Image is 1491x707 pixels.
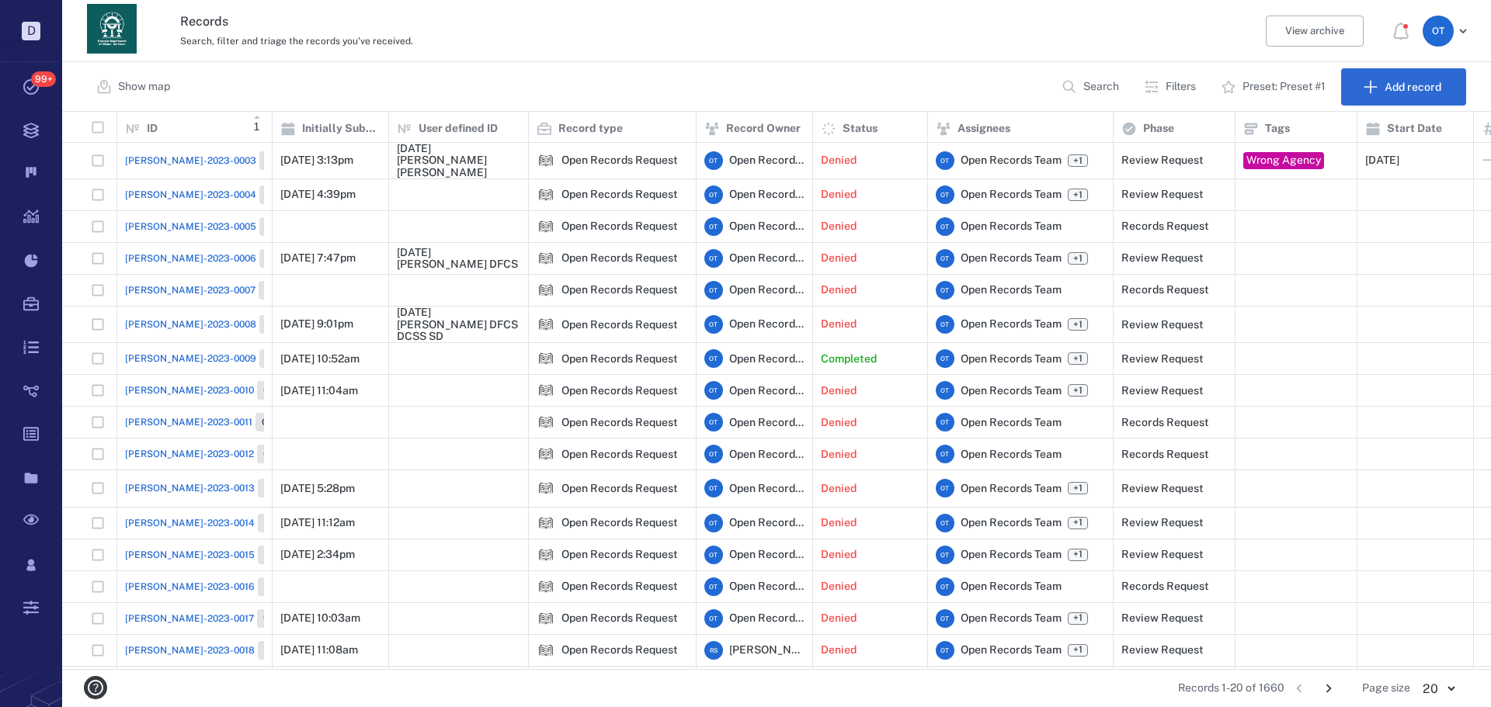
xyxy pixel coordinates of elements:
[936,151,954,170] div: O T
[125,481,255,495] span: [PERSON_NAME]-2023-0013
[821,352,877,367] p: Completed
[125,283,255,297] span: [PERSON_NAME]-2023-0007
[537,185,555,204] img: icon Open Records Request
[125,577,301,596] a: [PERSON_NAME]-2023-0016Closed
[704,577,723,596] div: O T
[1068,612,1088,625] span: +1
[843,121,878,137] p: Status
[537,514,555,532] div: Open Records Request
[1068,318,1088,331] span: +1
[1068,644,1088,657] span: +1
[1423,16,1454,47] div: O T
[280,383,358,399] p: [DATE] 11:04am
[537,514,555,532] img: icon Open Records Request
[35,11,67,25] span: Help
[1070,548,1086,561] span: +1
[561,319,678,331] div: Open Records Request
[961,153,1062,168] span: Open Records Team
[936,641,954,660] div: O T
[1070,154,1086,168] span: +1
[1341,68,1466,106] button: Add record
[262,252,299,265] span: Closed
[1068,189,1088,201] span: +1
[125,415,252,429] span: [PERSON_NAME]-2023-0011
[821,383,857,399] p: Denied
[125,546,301,564] a: [PERSON_NAME]-2023-0015Closed
[280,515,355,531] p: [DATE] 11:12am
[125,548,255,562] span: [PERSON_NAME]-2023-0015
[537,281,555,300] div: Open Records Request
[254,119,260,135] span: 1
[125,217,302,236] a: [PERSON_NAME]-2023-0005Closed
[1121,417,1209,428] div: Records Request
[821,515,857,531] p: Denied
[1052,68,1131,106] button: Search
[729,352,805,367] span: Open Records Team
[22,22,40,40] p: D
[961,643,1062,658] span: Open Records Team
[704,413,723,431] div: O T
[1070,612,1086,625] span: +1
[704,546,723,564] div: O T
[537,413,555,431] div: Open Records Request
[936,281,954,300] div: O T
[561,612,678,624] div: Open Records Request
[260,448,297,461] span: Closed
[821,187,857,203] p: Denied
[1410,680,1466,698] div: 20
[537,577,555,596] img: icon Open Records Request
[1387,121,1442,137] p: Start Date
[261,548,297,561] span: Closed
[936,315,954,334] div: O T
[1121,581,1209,592] div: Records Request
[961,282,1062,298] span: Open Records Team
[729,481,805,497] span: Open Records Team
[936,381,954,400] div: O T
[561,385,678,397] div: Open Records Request
[261,516,297,529] span: Closed
[537,641,555,660] img: icon Open Records Request
[1121,483,1204,494] div: Review Request
[537,546,555,564] img: icon Open Records Request
[397,247,520,271] div: [DATE] [PERSON_NAME] DFCS
[280,187,356,203] p: [DATE] 4:39pm
[729,547,805,563] span: Open Records Team
[87,68,182,106] button: Show map
[537,151,555,170] div: Open Records Request
[125,609,300,628] a: [PERSON_NAME]-2023-0017Closed
[280,317,353,332] p: [DATE] 9:01pm
[821,547,857,563] p: Denied
[125,249,302,268] a: [PERSON_NAME]-2023-0006Closed
[561,252,678,264] div: Open Records Request
[704,185,723,204] div: O T
[280,251,356,266] p: [DATE] 7:47pm
[936,479,954,497] div: O T
[1284,676,1343,701] nav: pagination navigation
[1068,252,1088,265] span: +1
[561,220,678,232] div: Open Records Request
[1242,79,1326,95] p: Preset: Preset #1
[537,445,555,463] div: Open Records Request
[958,121,1010,137] p: Assignees
[1121,252,1204,264] div: Review Request
[1070,384,1086,397] span: +1
[1070,189,1086,202] span: +1
[280,481,355,497] p: [DATE] 5:28pm
[397,307,520,342] div: [DATE] [PERSON_NAME] DFCS DCSS SD
[1070,643,1086,657] span: +1
[280,352,360,367] p: [DATE] 10:52am
[125,514,301,532] a: [PERSON_NAME]-2023-0014Closed
[729,447,805,463] span: Open Records Team
[1121,319,1204,331] div: Review Request
[125,643,255,657] span: [PERSON_NAME]-2023-0018
[180,12,1027,31] h3: Records
[729,579,805,594] span: Open Records Team
[704,514,723,532] div: O T
[821,579,857,594] p: Denied
[537,479,555,497] div: Open Records Request
[1070,252,1086,265] span: +1
[821,481,857,497] p: Denied
[936,249,954,268] div: O T
[262,318,299,331] span: Closed
[125,151,302,170] a: [PERSON_NAME]-2023-0003Closed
